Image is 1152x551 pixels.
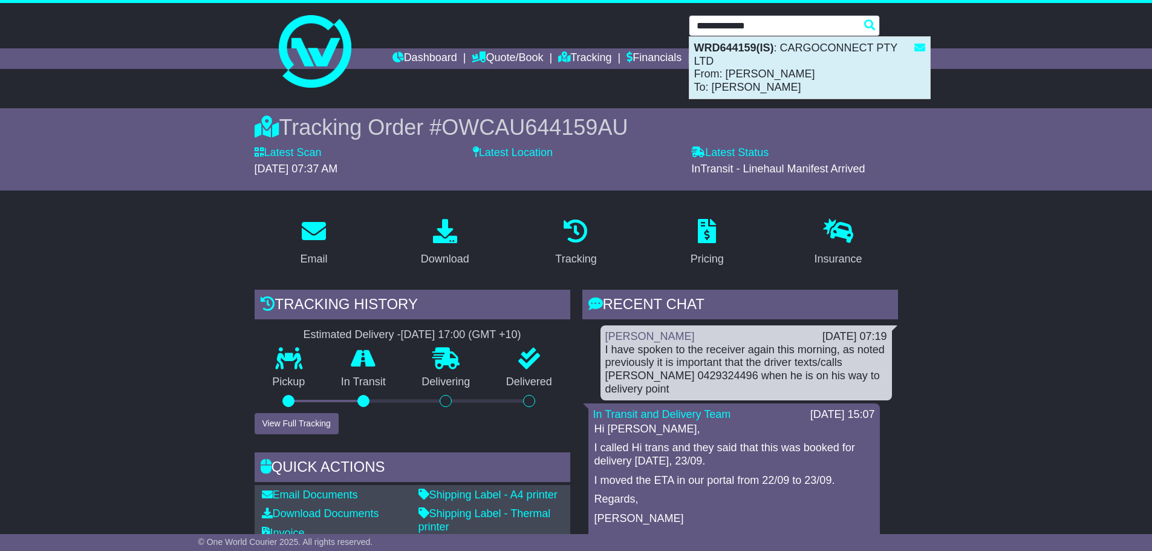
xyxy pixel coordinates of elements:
p: Delivering [404,376,489,389]
span: OWCAU644159AU [441,115,628,140]
a: In Transit and Delivery Team [593,408,731,420]
div: Tracking history [255,290,570,322]
div: Email [300,251,327,267]
a: Insurance [807,215,870,272]
a: Download [413,215,477,272]
p: [PERSON_NAME] [594,512,874,526]
div: [DATE] 07:19 [822,330,887,344]
p: Delivered [488,376,570,389]
p: I called Hi trans and they said that this was booked for delivery [DATE], 23/09. [594,442,874,468]
div: [DATE] 17:00 (GMT +10) [401,328,521,342]
p: Pickup [255,376,324,389]
button: View Full Tracking [255,413,339,434]
a: Financials [626,48,682,69]
div: Insurance [815,251,862,267]
a: Quote/Book [472,48,543,69]
div: Quick Actions [255,452,570,485]
div: Pricing [691,251,724,267]
p: Hi [PERSON_NAME], [594,423,874,436]
div: I have spoken to the receiver again this morning, as noted previously it is important that the dr... [605,344,887,396]
label: Latest Location [473,146,553,160]
div: [DATE] 15:07 [810,408,875,422]
a: Download Documents [262,507,379,520]
span: © One World Courier 2025. All rights reserved. [198,537,373,547]
div: Tracking [555,251,596,267]
span: InTransit - Linehaul Manifest Arrived [691,163,865,175]
a: Email [292,215,335,272]
label: Latest Scan [255,146,322,160]
div: Tracking Order # [255,114,898,140]
div: Download [421,251,469,267]
div: Estimated Delivery - [255,328,570,342]
a: Tracking [558,48,611,69]
a: Invoice [262,527,305,539]
p: Regards, [594,493,874,506]
a: Shipping Label - Thermal printer [418,507,551,533]
div: : CARGOCONNECT PTY LTD From: [PERSON_NAME] To: [PERSON_NAME] [689,37,930,99]
a: [PERSON_NAME] [605,330,695,342]
a: Pricing [683,215,732,272]
a: Email Documents [262,489,358,501]
strong: WRD644159(IS) [694,42,774,54]
a: Shipping Label - A4 printer [418,489,558,501]
p: In Transit [323,376,404,389]
div: RECENT CHAT [582,290,898,322]
a: Dashboard [392,48,457,69]
p: I moved the ETA in our portal from 22/09 to 23/09. [594,474,874,487]
span: [DATE] 07:37 AM [255,163,338,175]
a: Tracking [547,215,604,272]
label: Latest Status [691,146,769,160]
